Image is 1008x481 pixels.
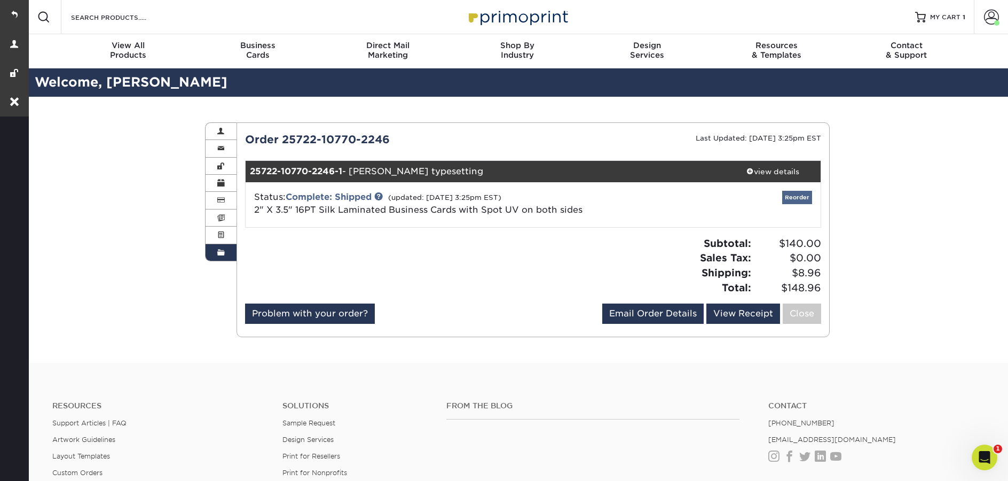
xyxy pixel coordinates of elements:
strong: Sales Tax: [700,252,751,263]
a: Contact& Support [841,34,971,68]
a: DesignServices [582,34,712,68]
a: Design Services [282,436,334,444]
a: View AllProducts [64,34,193,68]
span: View All [64,41,193,50]
div: Services [582,41,712,60]
small: Last Updated: [DATE] 3:25pm EST [696,134,821,142]
strong: Total: [722,282,751,293]
span: $0.00 [754,251,821,266]
div: - [PERSON_NAME] typesetting [246,161,725,182]
div: Products [64,41,193,60]
strong: Shipping: [702,267,751,278]
a: Complete: Shipped [286,192,372,202]
div: & Templates [712,41,841,60]
div: Order 25722-10770-2246 [237,131,533,148]
img: Primoprint [464,5,571,28]
iframe: Google Customer Reviews [3,448,91,477]
div: Cards [193,41,323,60]
span: 2" X 3.5" 16PT Silk Laminated Business Cards with Spot UV on both sides [254,205,582,215]
a: Reorder [782,191,812,204]
div: Status: [246,191,629,216]
span: Resources [712,41,841,50]
iframe: Intercom live chat [972,445,997,470]
a: Resources& Templates [712,34,841,68]
span: Business [193,41,323,50]
h4: Solutions [282,401,431,410]
a: Sample Request [282,419,335,427]
a: Shop ByIndustry [453,34,582,68]
span: $140.00 [754,236,821,251]
span: $148.96 [754,281,821,296]
div: & Support [841,41,971,60]
span: 1 [963,13,965,21]
h4: Resources [52,401,266,410]
a: View Receipt [706,304,780,324]
span: Direct Mail [323,41,453,50]
strong: Subtotal: [704,237,751,249]
span: MY CART [930,13,960,22]
div: view details [724,166,821,177]
a: Email Order Details [602,304,704,324]
a: Support Articles | FAQ [52,419,127,427]
a: [PHONE_NUMBER] [768,419,834,427]
h2: Welcome, [PERSON_NAME] [27,73,1008,92]
a: Print for Resellers [282,452,340,460]
a: Close [783,304,821,324]
div: Industry [453,41,582,60]
input: SEARCH PRODUCTS..... [70,11,174,24]
span: $8.96 [754,266,821,281]
a: Direct MailMarketing [323,34,453,68]
span: Contact [841,41,971,50]
span: 1 [994,445,1002,453]
span: Design [582,41,712,50]
small: (updated: [DATE] 3:25pm EST) [388,193,501,201]
a: Problem with your order? [245,304,375,324]
a: Contact [768,401,982,410]
a: BusinessCards [193,34,323,68]
div: Marketing [323,41,453,60]
span: Shop By [453,41,582,50]
a: view details [724,161,821,182]
h4: From the Blog [446,401,739,410]
a: Artwork Guidelines [52,436,115,444]
a: Print for Nonprofits [282,469,347,477]
a: [EMAIL_ADDRESS][DOMAIN_NAME] [768,436,896,444]
strong: 25722-10770-2246-1 [250,166,342,176]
